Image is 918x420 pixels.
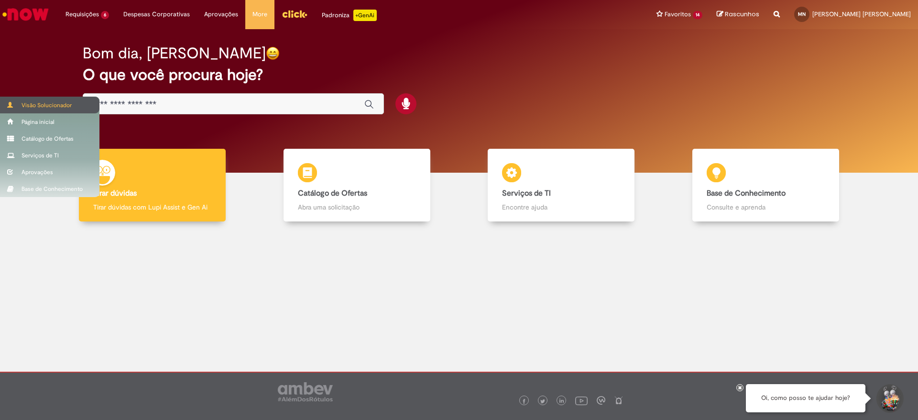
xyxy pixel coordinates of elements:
[614,396,623,405] img: logo_footer_naosei.png
[204,10,238,19] span: Aprovações
[1,5,50,24] img: ServiceNow
[717,10,759,19] a: Rascunhos
[252,10,267,19] span: More
[298,188,367,198] b: Catálogo de Ofertas
[502,188,551,198] b: Serviços de TI
[875,384,904,413] button: Iniciar Conversa de Suporte
[266,46,280,60] img: happy-face.png
[707,202,825,212] p: Consulte e aprenda
[459,149,664,222] a: Serviços de TI Encontre ajuda
[83,45,266,62] h2: Bom dia, [PERSON_NAME]
[575,394,588,407] img: logo_footer_youtube.png
[597,396,605,405] img: logo_footer_workplace.png
[322,10,377,21] div: Padroniza
[66,10,99,19] span: Requisições
[278,382,333,401] img: logo_footer_ambev_rotulo_gray.png
[50,149,255,222] a: Tirar dúvidas Tirar dúvidas com Lupi Assist e Gen Ai
[522,399,526,404] img: logo_footer_facebook.png
[93,188,137,198] b: Tirar dúvidas
[725,10,759,19] span: Rascunhos
[123,10,190,19] span: Despesas Corporativas
[693,11,702,19] span: 14
[559,398,564,404] img: logo_footer_linkedin.png
[282,7,307,21] img: click_logo_yellow_360x200.png
[540,399,545,404] img: logo_footer_twitter.png
[255,149,459,222] a: Catálogo de Ofertas Abra uma solicitação
[83,66,836,83] h2: O que você procura hoje?
[101,11,109,19] span: 6
[665,10,691,19] span: Favoritos
[502,202,620,212] p: Encontre ajuda
[746,384,865,412] div: Oi, como posso te ajudar hoje?
[93,202,211,212] p: Tirar dúvidas com Lupi Assist e Gen Ai
[298,202,416,212] p: Abra uma solicitação
[353,10,377,21] p: +GenAi
[707,188,786,198] b: Base de Conhecimento
[798,11,806,17] span: MN
[812,10,911,18] span: [PERSON_NAME] [PERSON_NAME]
[664,149,868,222] a: Base de Conhecimento Consulte e aprenda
